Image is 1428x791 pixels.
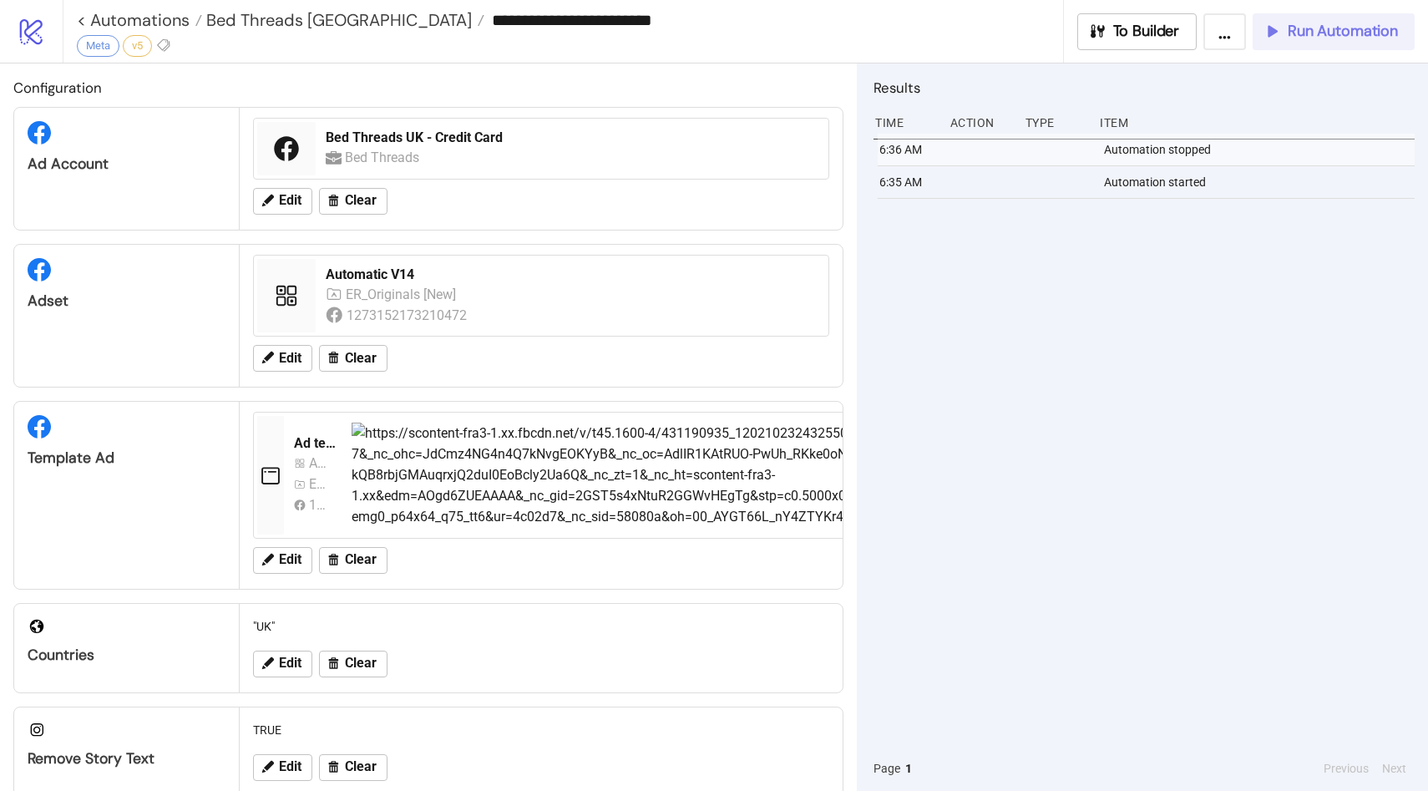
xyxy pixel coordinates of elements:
div: "UK" [246,611,836,642]
button: ... [1203,13,1246,50]
h2: Configuration [13,77,843,99]
div: Action [949,107,1012,139]
div: Countries [28,646,225,665]
button: Clear [319,188,387,215]
div: Meta [77,35,119,57]
div: 1273152173210472 [309,494,332,515]
span: Clear [345,193,377,208]
div: Item [1098,107,1415,139]
img: https://scontent-fra3-1.xx.fbcdn.net/v/t45.1600-4/431190935_120210232432550385_169061000797386755... [352,423,1291,528]
button: Clear [319,345,387,372]
button: Clear [319,547,387,574]
div: Adset [28,292,225,311]
div: Automation started [1102,166,1419,198]
button: 1 [900,759,917,778]
div: Template Ad [28,449,225,468]
button: Edit [253,651,312,677]
button: Edit [253,754,312,781]
div: Type [1024,107,1087,139]
span: Edit [279,552,301,567]
div: 6:35 AM [878,166,941,198]
h2: Results [874,77,1415,99]
button: Next [1377,759,1411,778]
button: Previous [1319,759,1374,778]
div: 1273152173210472 [347,305,469,326]
div: Bed Threads UK - Credit Card [326,129,818,147]
span: Run Automation [1288,22,1398,41]
div: Ad template UK - Kitchn [294,434,338,453]
span: Clear [345,351,377,366]
button: Clear [319,754,387,781]
span: Clear [345,656,377,671]
div: Automation stopped [1102,134,1419,165]
div: Remove Story Text [28,749,225,768]
div: Automatic V14 [326,266,818,284]
span: Edit [279,351,301,366]
div: ER_Originals [New] [346,284,459,305]
div: 6:36 AM [878,134,941,165]
div: Time [874,107,937,139]
div: TRUE [246,714,836,746]
div: ER_Originals [New] [309,474,332,494]
div: v5 [123,35,152,57]
span: Clear [345,552,377,567]
a: < Automations [77,12,202,28]
span: Edit [279,193,301,208]
span: Clear [345,759,377,774]
span: Edit [279,656,301,671]
span: Bed Threads [GEOGRAPHIC_DATA] [202,9,472,31]
span: To Builder [1113,22,1180,41]
button: Edit [253,188,312,215]
span: Page [874,759,900,778]
button: Clear [319,651,387,677]
span: Edit [279,759,301,774]
button: To Builder [1077,13,1198,50]
button: Edit [253,547,312,574]
div: Automatic V3 [309,453,332,474]
button: Edit [253,345,312,372]
div: Ad Account [28,155,225,174]
button: Run Automation [1253,13,1415,50]
div: Bed Threads [345,147,423,168]
a: Bed Threads [GEOGRAPHIC_DATA] [202,12,484,28]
